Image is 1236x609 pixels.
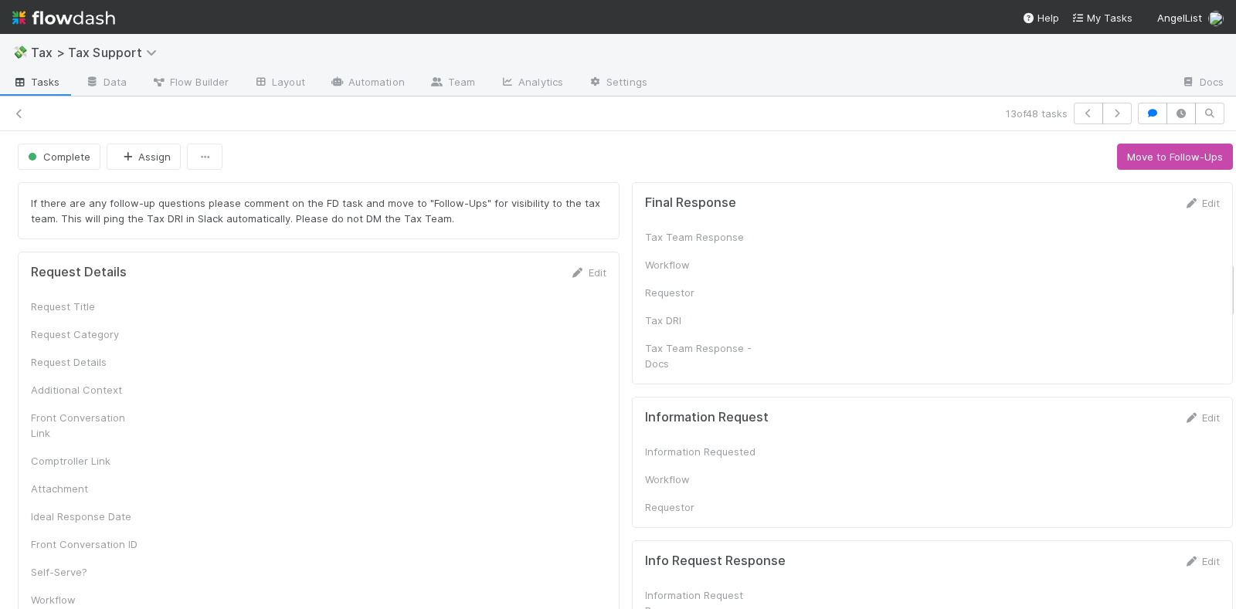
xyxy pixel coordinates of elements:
[645,410,769,425] h5: Information Request
[1208,11,1224,26] img: avatar_cc3a00d7-dd5c-4a2f-8d58-dd6545b20c0d.png
[139,71,241,96] a: Flow Builder
[18,144,100,170] button: Complete
[576,71,660,96] a: Settings
[645,340,761,371] div: Tax Team Response - Docs
[645,195,736,211] h5: Final Response
[645,257,761,272] div: Workflow
[1022,10,1059,25] div: Help
[645,229,761,245] div: Tax Team Response
[31,265,127,280] h5: Request Details
[12,74,60,90] span: Tasks
[1183,411,1220,424] a: Edit
[570,266,606,279] a: Edit
[12,5,115,31] img: logo-inverted-e16ddd16eac7371096b0.svg
[31,354,147,370] div: Request Details
[31,453,147,469] div: Comptroller Link
[31,564,147,580] div: Self-Serve?
[31,592,147,607] div: Workflow
[73,71,139,96] a: Data
[1117,144,1233,170] button: Move to Follow-Ups
[107,144,181,170] button: Assign
[1183,555,1220,567] a: Edit
[1006,106,1068,121] span: 13 of 48 tasks
[31,45,165,60] span: Tax > Tax Support
[151,74,229,90] span: Flow Builder
[31,481,147,496] div: Attachment
[31,509,147,524] div: Ideal Response Date
[1071,12,1132,24] span: My Tasks
[417,71,487,96] a: Team
[487,71,576,96] a: Analytics
[31,326,147,342] div: Request Category
[31,382,147,398] div: Additional Context
[1183,197,1220,209] a: Edit
[1071,10,1132,25] a: My Tasks
[645,313,761,328] div: Tax DRI
[1157,12,1202,24] span: AngelList
[1169,71,1236,96] a: Docs
[31,197,603,225] span: If there are any follow-up questions please comment on the FD task and move to "Follow-Ups" for v...
[25,151,90,163] span: Complete
[645,285,761,300] div: Requestor
[31,536,147,552] div: Front Conversation ID
[31,299,147,314] div: Request Title
[317,71,417,96] a: Automation
[31,410,147,441] div: Front Conversation Link
[645,553,786,569] h5: Info Request Response
[645,472,761,487] div: Workflow
[12,46,28,59] span: 💸
[241,71,317,96] a: Layout
[645,499,761,515] div: Requestor
[645,444,761,459] div: Information Requested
